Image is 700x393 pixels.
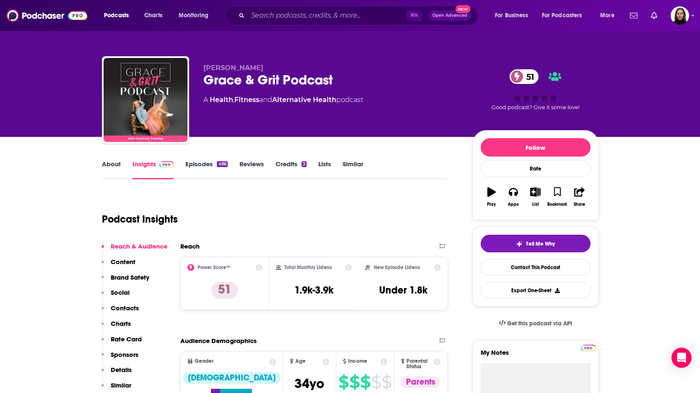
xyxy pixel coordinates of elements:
div: Parents [401,376,440,388]
div: Play [487,202,496,207]
span: Monitoring [179,10,208,21]
p: Sponsors [111,351,138,359]
h3: 1.9k-3.9k [294,284,333,296]
span: $ [349,375,359,389]
a: Podchaser - Follow, Share and Rate Podcasts [7,8,87,24]
div: 496 [217,161,227,167]
a: Get this podcast via API [492,313,579,334]
button: Details [101,366,132,381]
p: Contacts [111,304,139,312]
button: Export One-Sheet [481,282,591,299]
button: Share [568,182,590,212]
img: tell me why sparkle [516,241,523,247]
h2: Audience Demographics [180,337,257,345]
p: Details [111,366,132,374]
div: 3 [302,161,307,167]
div: A podcast [203,95,363,105]
span: $ [360,375,370,389]
p: 51 [211,282,238,299]
div: Search podcasts, credits, & more... [233,6,486,25]
button: Charts [101,320,131,335]
button: Bookmark [546,182,568,212]
button: open menu [536,9,594,22]
button: Social [101,288,130,304]
span: Logged in as BevCat3 [671,6,689,25]
span: More [600,10,614,21]
button: Open AdvancedNew [429,10,471,21]
button: Apps [502,182,524,212]
button: open menu [98,9,140,22]
span: Good podcast? Give it some love! [492,104,580,110]
p: Brand Safety [111,273,149,281]
span: Gender [195,359,213,364]
span: Charts [144,10,162,21]
button: Sponsors [101,351,138,366]
img: Podchaser Pro [581,345,596,351]
span: New [455,5,471,13]
button: Brand Safety [101,273,149,289]
span: $ [338,375,349,389]
span: ⌘ K [406,10,422,21]
span: 34 yo [294,375,324,392]
a: Alternative Health [272,96,336,104]
span: $ [382,375,391,389]
img: User Profile [671,6,689,25]
span: Get this podcast via API [507,320,572,327]
a: Fitness [234,96,259,104]
a: 51 [510,69,539,84]
div: [DEMOGRAPHIC_DATA] [183,372,281,384]
a: Episodes496 [185,160,227,179]
span: 51 [518,69,539,84]
h1: Podcast Insights [102,213,178,225]
div: Rate [481,160,591,177]
span: Parental Status [406,359,432,369]
button: List [524,182,546,212]
span: Income [348,359,367,364]
button: tell me why sparkleTell Me Why [481,235,591,252]
button: Content [101,258,135,273]
a: Show notifications dropdown [627,8,641,23]
div: Open Intercom Messenger [671,348,692,368]
a: Health [210,96,233,104]
a: InsightsPodchaser Pro [133,160,174,179]
img: Grace & Grit Podcast [104,58,187,142]
h2: New Episode Listens [374,265,420,270]
div: Share [574,202,585,207]
div: Apps [508,202,519,207]
h2: Total Monthly Listens [284,265,332,270]
p: Rate Card [111,335,142,343]
span: Age [295,359,306,364]
span: $ [371,375,381,389]
a: Show notifications dropdown [648,8,661,23]
p: Reach & Audience [111,242,167,250]
button: Reach & Audience [101,242,167,258]
a: Contact This Podcast [481,259,591,275]
button: open menu [173,9,219,22]
h2: Power Score™ [198,265,230,270]
a: Lists [318,160,331,179]
span: Open Advanced [432,13,467,18]
button: Show profile menu [671,6,689,25]
p: Content [111,258,135,266]
a: About [102,160,121,179]
span: [PERSON_NAME] [203,64,263,72]
button: Play [481,182,502,212]
button: Follow [481,138,591,157]
button: open menu [594,9,625,22]
span: and [259,96,272,104]
input: Search podcasts, credits, & more... [248,9,406,22]
h3: Under 1.8k [379,284,427,296]
span: Podcasts [104,10,129,21]
button: Rate Card [101,335,142,351]
span: , [233,96,234,104]
p: Charts [111,320,131,327]
span: For Business [495,10,528,21]
a: Similar [343,160,363,179]
h2: Reach [180,242,200,250]
button: open menu [489,9,539,22]
a: Credits3 [276,160,307,179]
div: Bookmark [547,202,567,207]
label: My Notes [481,348,591,363]
img: Podchaser Pro [159,161,174,168]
